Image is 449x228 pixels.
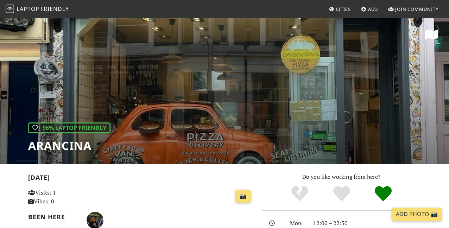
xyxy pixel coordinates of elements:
a: LaptopFriendly LaptopFriendly [6,3,69,15]
div: Yes [321,185,362,203]
a: Join Community [385,3,441,15]
h2: [DATE] [28,174,254,184]
div: No [279,185,321,203]
a: 📸 [235,190,251,203]
img: LaptopFriendly [6,5,14,13]
span: Friendly [40,5,69,13]
span: Add [368,6,378,12]
h2: Been here [28,213,78,221]
span: Cities [336,6,351,12]
a: Add [358,3,381,15]
a: Add Photo 📸 [392,208,442,221]
span: Laptop [17,5,39,13]
span: Join Community [395,6,438,12]
a: Cities [326,3,354,15]
div: 12:00 – 22:30 [309,219,425,228]
p: Do you like working from here? [262,172,421,182]
h1: Arancina [28,139,110,152]
div: | 96% Laptop Friendly [28,122,110,134]
div: Definitely! [362,185,404,203]
div: Mon [286,219,309,228]
span: Michele Mortari [87,216,103,223]
p: Visits: 1 Vibes: 0 [28,188,98,206]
